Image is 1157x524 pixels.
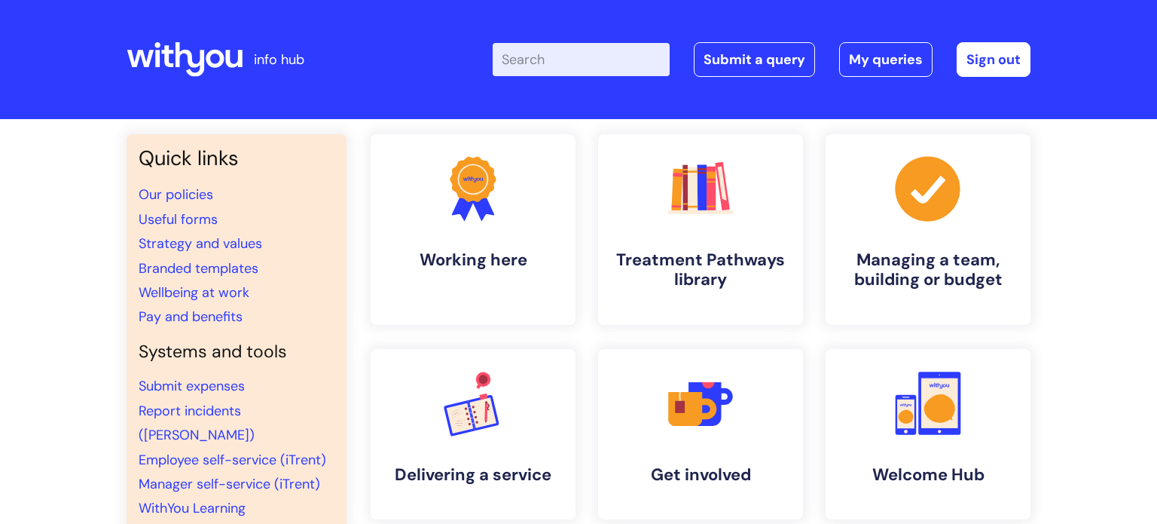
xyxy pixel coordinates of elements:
a: Get involved [598,349,803,519]
a: Wellbeing at work [139,283,249,302]
div: | - [493,42,1030,77]
p: info hub [254,47,304,72]
h3: Quick links [139,146,334,170]
a: Welcome Hub [826,349,1030,519]
h4: Working here [383,250,563,270]
a: Useful forms [139,210,218,228]
input: Search [493,43,670,76]
a: Branded templates [139,259,258,277]
a: Treatment Pathways library [598,134,803,325]
h4: Delivering a service [383,465,563,485]
a: Working here [371,134,575,325]
a: Pay and benefits [139,308,243,326]
a: Delivering a service [371,349,575,519]
h4: Systems and tools [139,342,334,363]
a: Submit expenses [139,377,245,395]
a: Employee self-service (iTrent) [139,451,326,469]
a: Our policies [139,185,213,204]
a: Report incidents ([PERSON_NAME]) [139,402,255,444]
a: My queries [839,42,933,77]
h4: Managing a team, building or budget [838,250,1018,290]
a: Submit a query [694,42,815,77]
a: WithYou Learning [139,499,246,517]
a: Strategy and values [139,234,262,253]
a: Sign out [957,42,1030,77]
a: Manager self-service (iTrent) [139,475,320,493]
h4: Treatment Pathways library [610,250,791,290]
a: Managing a team, building or budget [826,134,1030,325]
h4: Get involved [610,465,791,485]
h4: Welcome Hub [838,465,1018,485]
